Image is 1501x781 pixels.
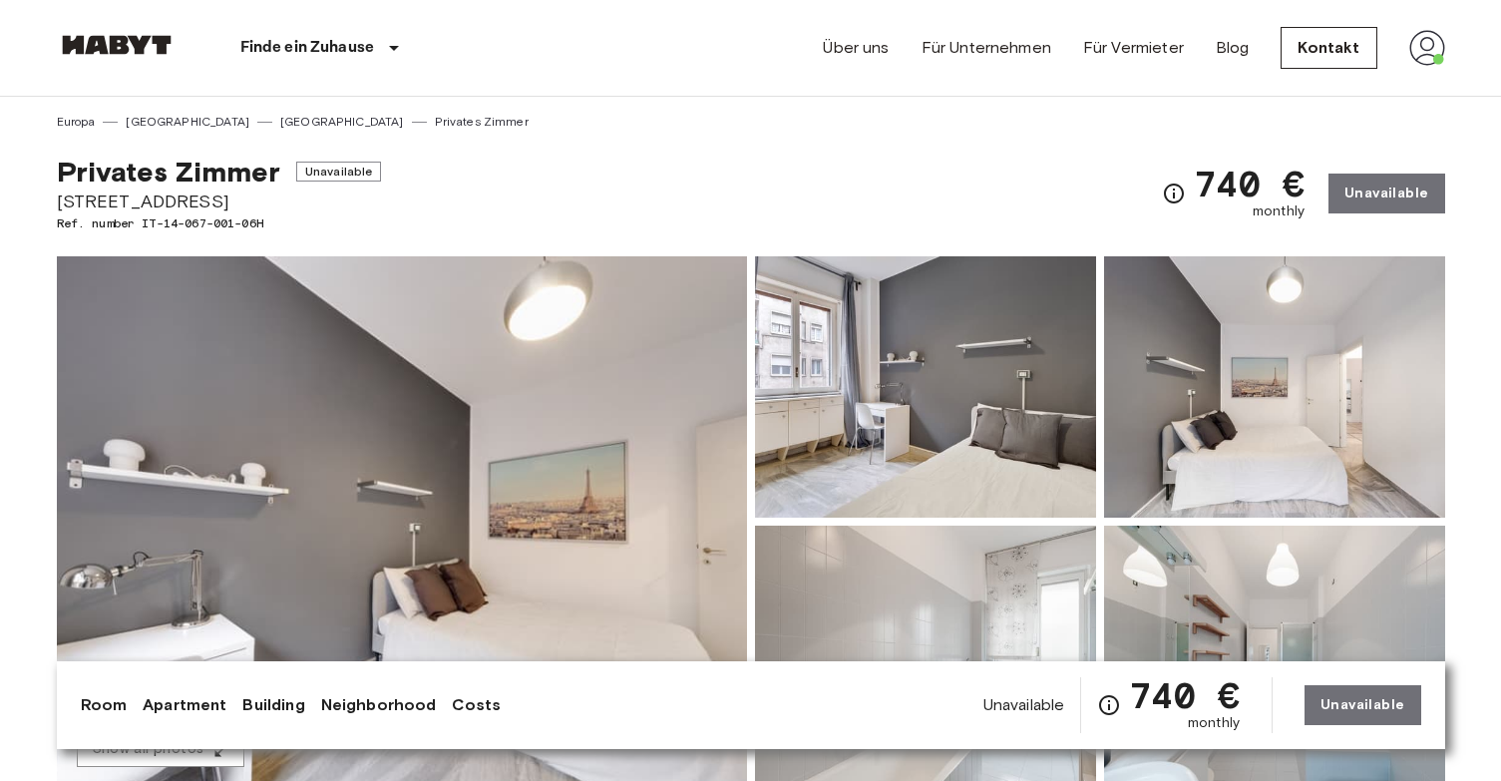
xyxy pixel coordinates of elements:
[1083,36,1184,60] a: Für Vermieter
[435,113,529,131] a: Privates Zimmer
[296,162,382,182] span: Unavailable
[143,693,226,717] a: Apartment
[126,113,249,131] a: [GEOGRAPHIC_DATA]
[1253,201,1305,221] span: monthly
[1188,713,1240,733] span: monthly
[755,256,1096,518] img: Picture of unit IT-14-067-001-06H
[1281,27,1376,69] a: Kontakt
[922,36,1051,60] a: Für Unternehmen
[242,693,304,717] a: Building
[1097,693,1121,717] svg: Check cost overview for full price breakdown. Please note that discounts apply to new joiners onl...
[1129,677,1240,713] span: 740 €
[57,189,382,214] span: [STREET_ADDRESS]
[983,694,1065,716] span: Unavailable
[1409,30,1445,66] img: avatar
[823,36,889,60] a: Über uns
[321,693,437,717] a: Neighborhood
[280,113,404,131] a: [GEOGRAPHIC_DATA]
[57,155,280,189] span: Privates Zimmer
[452,693,501,717] a: Costs
[81,693,128,717] a: Room
[1216,36,1250,60] a: Blog
[57,35,177,55] img: Habyt
[1104,256,1445,518] img: Picture of unit IT-14-067-001-06H
[1162,182,1186,205] svg: Check cost overview for full price breakdown. Please note that discounts apply to new joiners onl...
[57,113,96,131] a: Europa
[57,214,382,232] span: Ref. number IT-14-067-001-06H
[1194,166,1305,201] span: 740 €
[240,36,375,60] p: Finde ein Zuhause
